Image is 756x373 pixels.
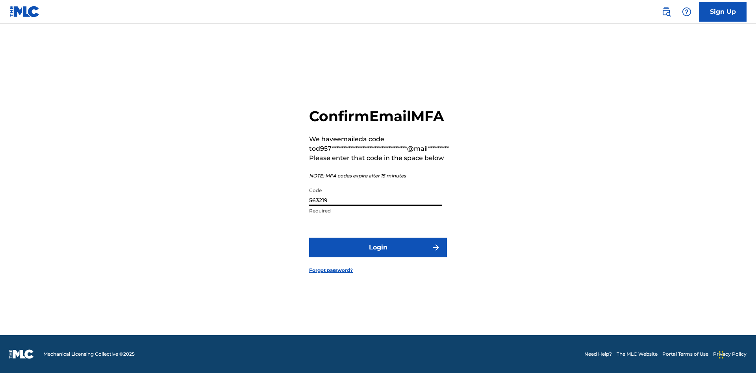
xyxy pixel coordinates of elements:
a: Portal Terms of Use [662,351,708,358]
img: MLC Logo [9,6,40,17]
button: Login [309,238,447,257]
iframe: Chat Widget [717,335,756,373]
a: Need Help? [584,351,612,358]
p: Required [309,207,442,214]
img: f7272a7cc735f4ea7f67.svg [431,243,441,252]
img: help [682,7,691,17]
a: Forgot password? [309,267,353,274]
p: Please enter that code in the space below [309,153,449,163]
a: The MLC Website [617,351,658,358]
a: Public Search [658,4,674,20]
p: NOTE: MFA codes expire after 15 minutes [309,172,449,179]
img: logo [9,349,34,359]
div: Help [679,4,695,20]
span: Mechanical Licensing Collective © 2025 [43,351,135,358]
img: search [661,7,671,17]
a: Sign Up [699,2,747,22]
h2: Confirm Email MFA [309,107,449,125]
a: Privacy Policy [713,351,747,358]
div: Drag [719,343,724,367]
